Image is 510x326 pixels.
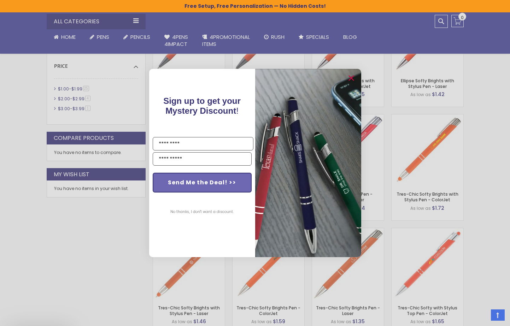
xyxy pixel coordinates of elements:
img: pop-up-image [255,69,361,257]
button: No thanks, I don't want a discount. [167,203,237,221]
button: Close dialog [346,72,357,84]
span: ! [163,96,241,115]
span: Sign up to get your Mystery Discount [163,96,241,115]
iframe: Google Customer Reviews [452,307,510,326]
button: Send Me the Deal! >> [153,173,252,192]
